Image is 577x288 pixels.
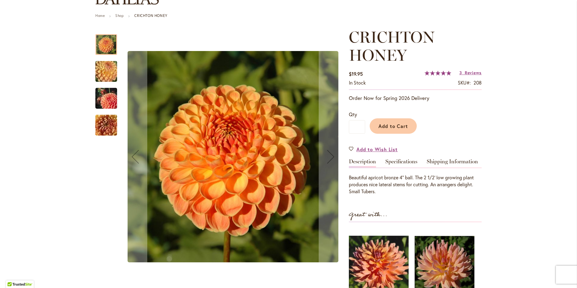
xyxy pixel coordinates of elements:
[425,71,451,75] div: 100%
[349,146,398,153] a: Add to Wish List
[123,28,343,286] div: CRICHTON HONEY
[349,174,482,195] div: Beautiful apricot bronze 4" ball. The 2 1/2' low growing plant produces nice lateral stems for cu...
[134,13,167,18] strong: CRICHTON HONEY
[95,28,123,55] div: CRICHTON HONEY
[123,28,147,286] button: Previous
[319,28,343,286] button: Next
[427,159,478,168] a: Shipping Information
[349,94,482,102] p: Order Now for Spring 2026 Delivery
[473,79,482,86] div: 208
[349,159,482,195] div: Detailed Product Info
[123,28,343,286] div: CRICHTON HONEYCRICHTON HONEYCRICHTON HONEY
[95,13,105,18] a: Home
[349,210,387,220] strong: Great with...
[84,109,128,142] img: CRICHTON HONEY
[458,79,471,86] strong: SKU
[349,27,435,65] span: CRICHTON HONEY
[465,70,482,75] span: Reviews
[128,51,339,262] img: CRICHTON HONEY
[123,28,371,286] div: Product Images
[95,55,123,82] div: CRICHTON HONEY
[378,123,408,129] span: Add to Cart
[5,267,21,283] iframe: Launch Accessibility Center
[349,79,366,86] div: Availability
[84,84,128,113] img: CRICHTON HONEY
[370,118,417,134] button: Add to Cart
[385,159,417,168] a: Specifications
[459,70,482,75] a: 3 Reviews
[349,79,366,86] span: In stock
[115,13,124,18] a: Shop
[349,159,376,168] a: Description
[349,111,357,117] span: Qty
[459,70,462,75] span: 3
[84,55,128,88] img: CRICHTON HONEY
[95,82,123,109] div: CRICHTON HONEY
[95,109,117,136] div: CRICHTON HONEY
[356,146,398,153] span: Add to Wish List
[349,71,363,77] span: $19.95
